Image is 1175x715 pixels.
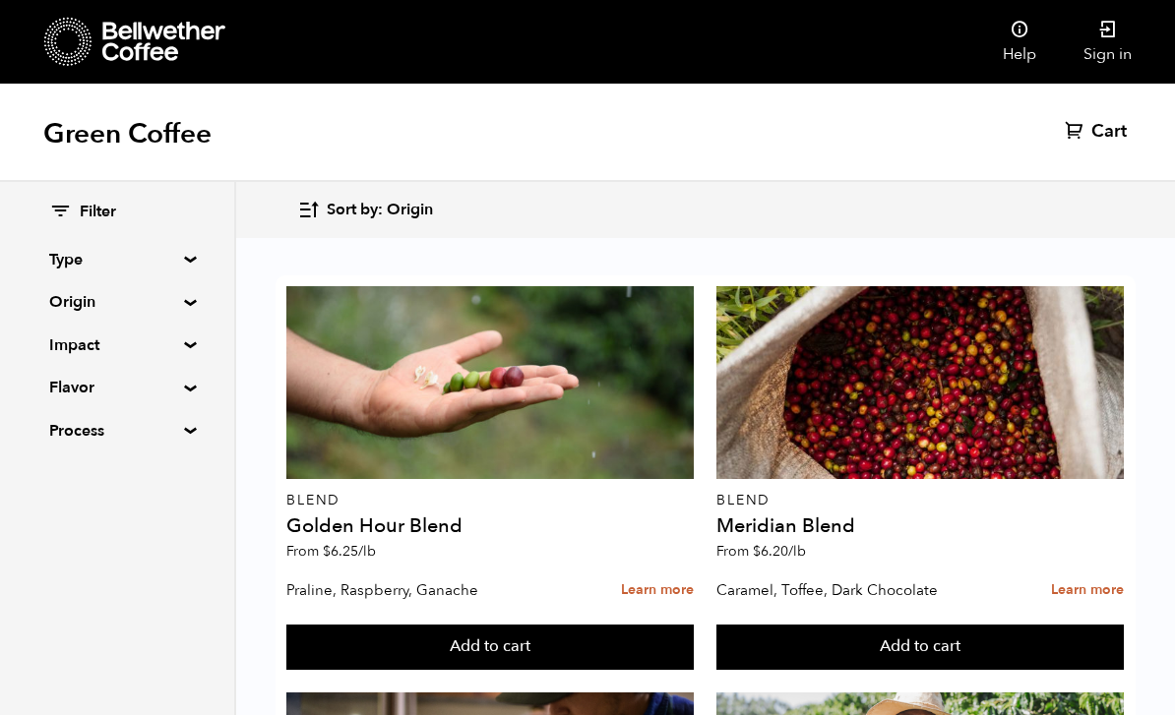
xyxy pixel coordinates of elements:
span: From [286,542,376,561]
button: Sort by: Origin [297,187,433,233]
summary: Type [49,248,185,271]
button: Add to cart [286,625,694,670]
span: $ [753,542,761,561]
a: Learn more [621,569,694,612]
button: Add to cart [716,625,1124,670]
p: Caramel, Toffee, Dark Chocolate [716,575,960,605]
span: Cart [1091,120,1127,144]
span: Filter [80,202,116,223]
span: From [716,542,806,561]
summary: Origin [49,290,185,314]
h4: Meridian Blend [716,516,1124,536]
p: Blend [716,494,1124,507]
a: Cart [1065,120,1132,144]
summary: Process [49,419,185,443]
a: Learn more [1051,569,1124,612]
span: /lb [358,542,376,561]
p: Praline, Raspberry, Ganache [286,575,530,605]
h1: Green Coffee [43,116,212,151]
summary: Impact [49,333,185,357]
span: $ [323,542,331,561]
span: Sort by: Origin [327,200,433,221]
p: Blend [286,494,694,507]
h4: Golden Hour Blend [286,516,694,536]
bdi: 6.20 [753,542,806,561]
bdi: 6.25 [323,542,376,561]
summary: Flavor [49,376,185,399]
span: /lb [788,542,806,561]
